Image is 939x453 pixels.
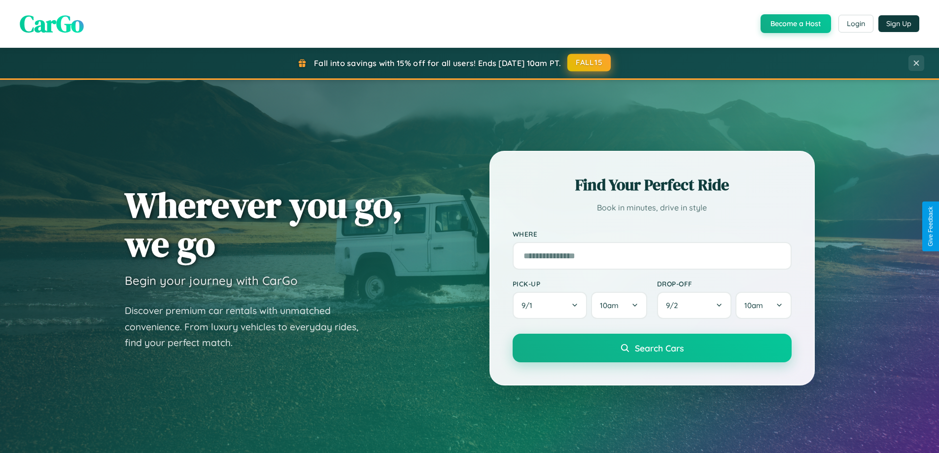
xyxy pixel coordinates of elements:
button: Search Cars [513,334,792,362]
div: Give Feedback [927,207,934,246]
span: 9 / 2 [666,301,683,310]
span: 10am [600,301,619,310]
h1: Wherever you go, we go [125,185,403,263]
button: Sign Up [878,15,919,32]
span: Search Cars [635,343,684,353]
button: Become a Host [761,14,831,33]
button: Login [838,15,873,33]
label: Where [513,230,792,238]
span: 9 / 1 [522,301,537,310]
span: 10am [744,301,763,310]
button: 9/1 [513,292,588,319]
label: Drop-off [657,279,792,288]
button: FALL15 [567,54,611,71]
span: Fall into savings with 15% off for all users! Ends [DATE] 10am PT. [314,58,561,68]
span: CarGo [20,7,84,40]
button: 9/2 [657,292,732,319]
label: Pick-up [513,279,647,288]
button: 10am [735,292,791,319]
p: Discover premium car rentals with unmatched convenience. From luxury vehicles to everyday rides, ... [125,303,371,351]
h2: Find Your Perfect Ride [513,174,792,196]
p: Book in minutes, drive in style [513,201,792,215]
button: 10am [591,292,647,319]
h3: Begin your journey with CarGo [125,273,298,288]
